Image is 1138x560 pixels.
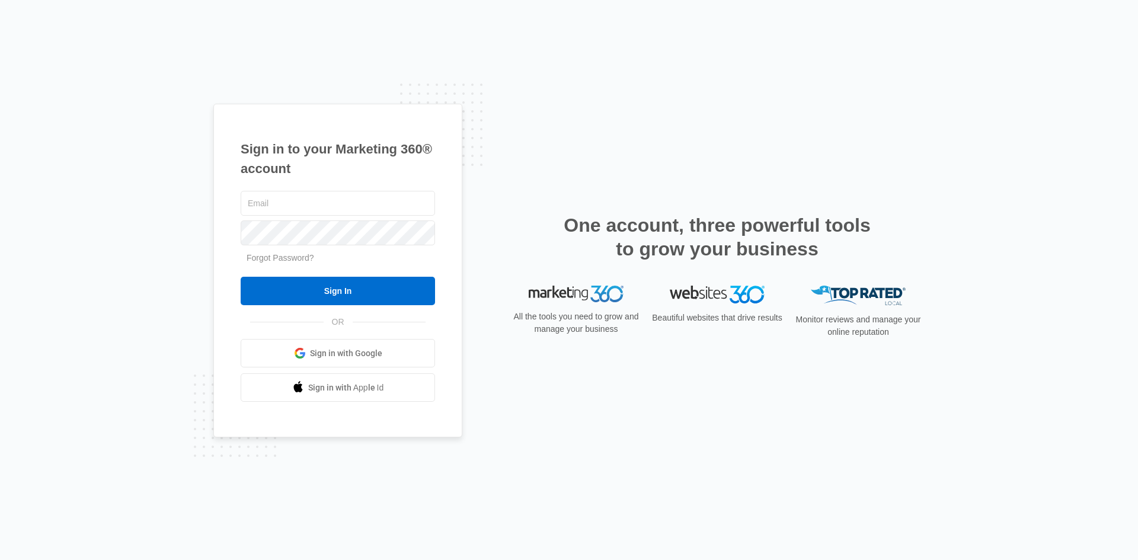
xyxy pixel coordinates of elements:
[241,373,435,402] a: Sign in with Apple Id
[241,191,435,216] input: Email
[247,253,314,263] a: Forgot Password?
[241,277,435,305] input: Sign In
[510,311,642,335] p: All the tools you need to grow and manage your business
[308,382,384,394] span: Sign in with Apple Id
[241,339,435,367] a: Sign in with Google
[651,312,784,324] p: Beautiful websites that drive results
[560,213,874,261] h2: One account, three powerful tools to grow your business
[310,347,382,360] span: Sign in with Google
[241,139,435,178] h1: Sign in to your Marketing 360® account
[792,313,925,338] p: Monitor reviews and manage your online reputation
[529,286,624,302] img: Marketing 360
[670,286,765,303] img: Websites 360
[811,286,906,305] img: Top Rated Local
[324,316,353,328] span: OR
